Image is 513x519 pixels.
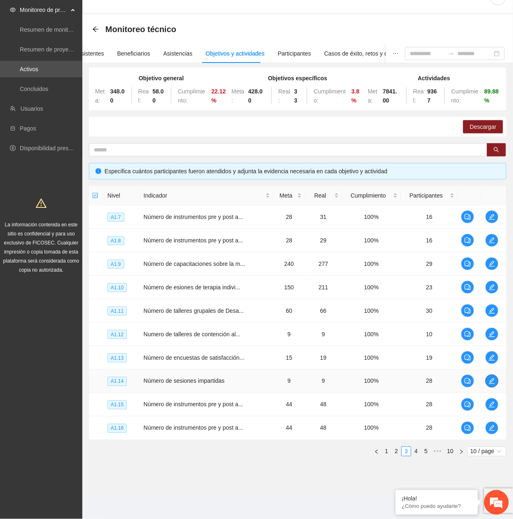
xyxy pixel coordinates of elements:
[342,323,401,346] td: 100%
[342,299,401,323] td: 100%
[273,276,305,299] td: 150
[278,49,311,58] div: Participantes
[140,186,273,205] th: Indicador
[401,229,458,252] td: 16
[107,307,127,316] span: A1.11
[486,401,498,408] span: edit
[486,425,498,431] span: edit
[305,370,342,393] td: 9
[485,210,499,223] button: edit
[402,447,411,456] a: 3
[401,252,458,276] td: 29
[485,257,499,270] button: edit
[273,186,305,205] th: Meta
[401,205,458,229] td: 16
[305,252,342,276] td: 277
[48,110,114,193] span: Estamos en línea.
[461,375,474,388] button: comment
[305,346,342,370] td: 19
[107,330,127,339] span: A1.12
[393,51,399,56] span: ellipsis
[342,252,401,276] td: 100%
[342,186,401,205] th: Cumplimiento
[486,261,498,267] span: edit
[411,447,421,456] li: 4
[277,191,295,200] span: Meta
[144,331,241,337] span: Numero de talleres de contención al...
[231,88,244,104] span: Meta:
[461,398,474,411] button: comment
[144,214,243,220] span: Número de instrumentos pre y post a...
[485,398,499,411] button: edit
[461,328,474,341] button: comment
[117,49,150,58] div: Beneficiarios
[273,205,305,229] td: 28
[418,75,450,81] strong: Actividades
[459,449,464,454] span: right
[422,447,431,456] a: 5
[144,191,264,200] span: Indicador
[305,276,342,299] td: 211
[470,122,497,131] span: Descargar
[105,23,176,36] span: Monitoreo técnico
[342,417,401,440] td: 100%
[273,393,305,417] td: 44
[471,447,503,456] span: 10 / page
[401,346,458,370] td: 19
[92,193,98,198] span: check-square
[461,351,474,364] button: comment
[268,75,327,81] strong: Objetivos específicos
[308,191,333,200] span: Real
[144,425,243,431] span: Número de instrumentos pre y post a...
[386,44,405,63] button: ellipsis
[305,205,342,229] td: 31
[153,88,164,104] strong: 58.00
[461,281,474,294] button: comment
[431,447,444,456] span: •••
[427,88,437,104] strong: 9367
[273,346,305,370] td: 15
[494,147,499,154] span: search
[461,210,474,223] button: comment
[461,257,474,270] button: comment
[486,214,498,220] span: edit
[486,284,498,291] span: edit
[20,46,108,53] a: Resumen de proyectos aprobados
[486,237,498,244] span: edit
[421,447,431,456] li: 5
[487,143,506,156] button: search
[463,120,503,133] button: Descargar
[457,447,466,456] li: Next Page
[342,370,401,393] td: 100%
[273,370,305,393] td: 9
[144,401,243,408] span: Número de instrumentos pre y post a...
[372,447,382,456] li: Previous Page
[305,186,342,205] th: Real
[278,88,290,104] span: Real:
[107,400,127,410] span: A1.15
[178,88,205,104] span: Cumplimiento:
[305,323,342,346] td: 9
[135,4,155,24] div: Minimizar ventana de chat en vivo
[461,421,474,435] button: comment
[412,447,421,456] a: 4
[342,276,401,299] td: 100%
[401,417,458,440] td: 28
[372,447,382,456] button: left
[273,229,305,252] td: 28
[486,307,498,314] span: edit
[404,191,448,200] span: Participantes
[368,88,378,104] span: Meta:
[92,26,99,33] div: Back
[401,447,411,456] li: 3
[248,88,263,104] strong: 428.00
[20,86,48,92] a: Concluidos
[401,393,458,417] td: 28
[139,75,184,81] strong: Objetivo general
[305,393,342,417] td: 48
[163,49,193,58] div: Asistencias
[20,26,80,33] a: Resumen de monitoreo
[486,354,498,361] span: edit
[107,283,127,292] span: A1.10
[105,167,500,176] div: Especifica cuántos participantes fueron atendidos y adjunta la evidencia necesaria en cada objeti...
